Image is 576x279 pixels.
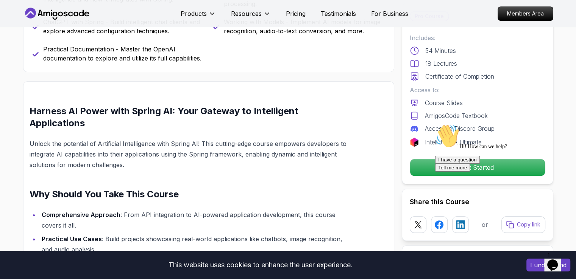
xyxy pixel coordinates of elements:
iframe: chat widget [432,121,568,245]
p: Certificate of Completion [425,72,494,81]
button: Tell me more [3,43,38,51]
button: Get Started [410,159,545,176]
div: This website uses cookies to enhance the user experience. [6,257,515,273]
p: IntelliJ IDEA Ultimate [425,138,482,147]
strong: Practical Use Cases [42,235,102,243]
p: Access to: [410,85,545,95]
p: 54 Minutes [425,46,456,55]
h2: Harness AI Power with Spring AI: Your Gateway to Intelligent Applications [30,105,352,129]
span: Hi! How can we help? [3,23,75,28]
p: Unlock the potential of Artificial Intelligence with Spring AI! This cutting-edge course empowers... [30,138,352,170]
p: Practical Documentation - Master the OpenAI documentation to explore and utilize its full capabil... [43,45,204,63]
li: : From API integration to AI-powered application development, this course covers it all. [39,209,352,231]
p: Course Slides [425,98,463,107]
div: 👋Hi! How can we help?I have a questionTell me more [3,3,139,51]
button: Resources [231,9,271,24]
p: 18 Lectures [425,59,457,68]
h2: Share this Course [410,197,545,207]
a: Members Area [498,6,553,21]
p: Resources [231,9,262,18]
p: Access to Discord Group [425,124,495,133]
strong: Comprehensive Approach [42,211,120,219]
p: Includes: [410,33,545,42]
button: Products [181,9,216,24]
a: For Business [371,9,408,18]
a: Testimonials [321,9,356,18]
iframe: chat widget [544,249,568,271]
img: :wave: [3,3,27,27]
p: AmigosCode Textbook [425,111,488,120]
h2: Why Should You Take This Course [30,188,352,200]
button: I have a question [3,35,48,43]
p: Members Area [498,7,553,20]
li: : Build projects showcasing real-world applications like chatbots, image recognition, and audio a... [39,234,352,255]
a: Pricing [286,9,306,18]
img: jetbrains logo [410,138,419,147]
button: Accept cookies [526,259,570,271]
p: Products [181,9,207,18]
